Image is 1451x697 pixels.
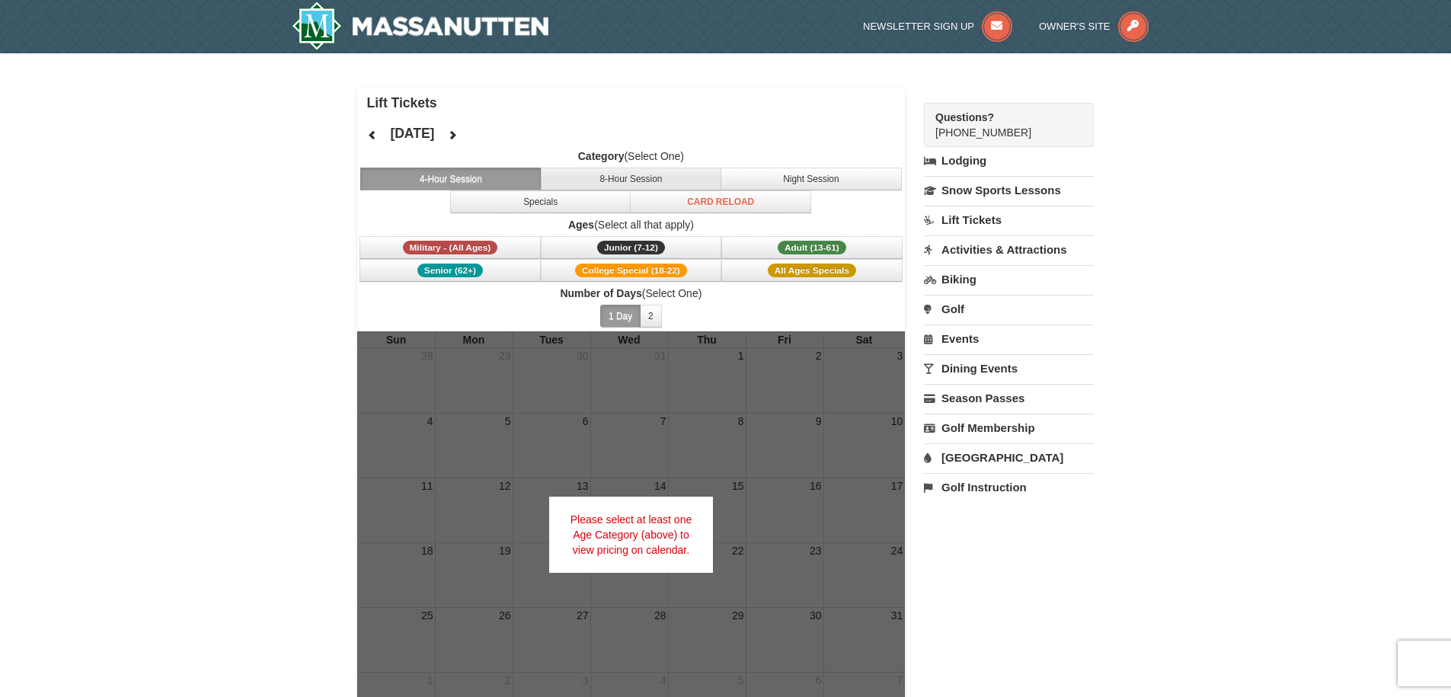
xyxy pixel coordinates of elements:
button: 1 Day [600,305,641,328]
label: (Select One) [357,286,906,301]
a: Lodging [924,147,1094,174]
a: Newsletter Sign Up [863,21,1012,32]
span: Military - (All Ages) [403,241,498,254]
strong: Category [578,150,625,162]
a: Activities & Attractions [924,235,1094,264]
a: [GEOGRAPHIC_DATA] [924,443,1094,472]
label: (Select One) [357,149,906,164]
a: Events [924,325,1094,353]
a: Golf Membership [924,414,1094,442]
span: Owner's Site [1039,21,1111,32]
h4: [DATE] [390,126,434,141]
span: Senior (62+) [417,264,483,277]
button: Adult (13-61) [721,236,903,259]
span: All Ages Specials [768,264,856,277]
h4: Lift Tickets [367,95,906,110]
button: Specials [450,190,631,213]
span: College Special (18-22) [575,264,687,277]
button: 4-Hour Session [360,168,542,190]
span: Junior (7-12) [597,241,665,254]
button: 2 [640,305,662,328]
strong: Questions? [935,111,994,123]
button: Junior (7-12) [541,236,722,259]
button: Night Session [721,168,902,190]
a: Snow Sports Lessons [924,176,1094,204]
label: (Select all that apply) [357,217,906,232]
strong: Ages [568,219,594,231]
button: Card Reload [630,190,811,213]
strong: Number of Days [560,287,641,299]
button: College Special (18-22) [541,259,722,282]
img: Massanutten Resort Logo [292,2,549,50]
a: Dining Events [924,354,1094,382]
button: All Ages Specials [721,259,903,282]
a: Biking [924,265,1094,293]
a: Massanutten Resort [292,2,549,50]
button: Military - (All Ages) [360,236,541,259]
button: Senior (62+) [360,259,541,282]
span: Newsletter Sign Up [863,21,974,32]
span: [PHONE_NUMBER] [935,110,1066,139]
a: Golf [924,295,1094,323]
div: Please select at least one Age Category (above) to view pricing on calendar. [549,497,714,573]
a: Golf Instruction [924,473,1094,501]
a: Lift Tickets [924,206,1094,234]
span: Adult (13-61) [778,241,846,254]
button: 8-Hour Session [541,168,722,190]
a: Owner's Site [1039,21,1149,32]
a: Season Passes [924,384,1094,412]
